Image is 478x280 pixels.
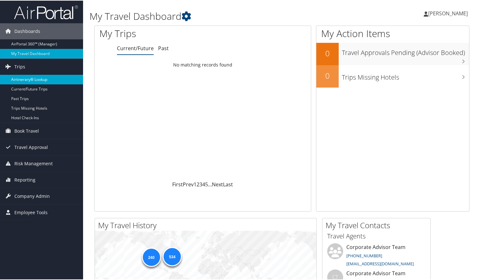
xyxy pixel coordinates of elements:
[202,180,205,187] a: 4
[14,188,50,204] span: Company Admin
[205,180,208,187] a: 5
[14,204,48,220] span: Employee Tools
[208,180,212,187] span: …
[98,219,316,230] h2: My Travel History
[163,246,182,265] div: 534
[324,243,429,269] li: Corporate Advisor Team
[327,231,426,240] h3: Travel Agents
[117,44,154,51] a: Current/Future
[316,26,469,40] h1: My Action Items
[428,9,468,16] span: [PERSON_NAME]
[424,3,474,22] a: [PERSON_NAME]
[183,180,194,187] a: Prev
[142,247,161,266] div: 240
[14,4,78,19] img: airportal-logo.png
[14,122,39,138] span: Book Travel
[199,180,202,187] a: 3
[99,26,216,40] h1: My Trips
[14,23,40,39] span: Dashboards
[346,252,382,258] a: [PHONE_NUMBER]
[158,44,169,51] a: Past
[89,9,346,22] h1: My Travel Dashboard
[194,180,197,187] a: 1
[316,42,469,65] a: 0Travel Approvals Pending (Advisor Booked)
[326,219,430,230] h2: My Travel Contacts
[95,58,311,70] td: No matching records found
[342,44,469,57] h3: Travel Approvals Pending (Advisor Booked)
[316,70,339,81] h2: 0
[342,69,469,81] h3: Trips Missing Hotels
[14,58,25,74] span: Trips
[172,180,183,187] a: First
[212,180,223,187] a: Next
[197,180,199,187] a: 2
[14,155,53,171] span: Risk Management
[14,139,48,155] span: Travel Approval
[316,47,339,58] h2: 0
[346,260,414,266] a: [EMAIL_ADDRESS][DOMAIN_NAME]
[316,65,469,87] a: 0Trips Missing Hotels
[223,180,233,187] a: Last
[14,171,35,187] span: Reporting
